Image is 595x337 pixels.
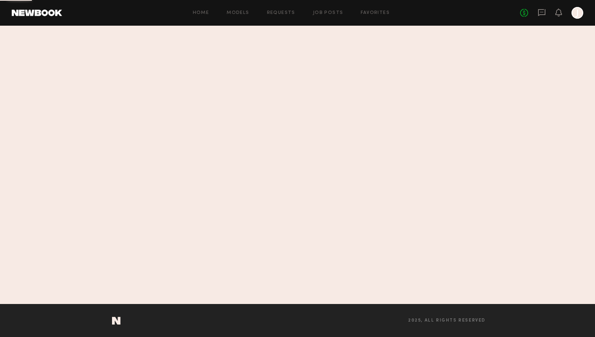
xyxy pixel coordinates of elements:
[227,11,249,15] a: Models
[313,11,343,15] a: Job Posts
[571,7,583,19] a: J
[408,318,486,323] span: 2025, all rights reserved
[267,11,295,15] a: Requests
[193,11,209,15] a: Home
[361,11,390,15] a: Favorites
